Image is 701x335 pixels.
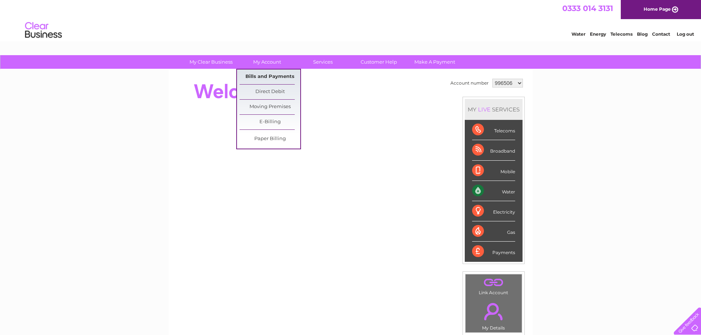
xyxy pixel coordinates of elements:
[240,70,300,84] a: Bills and Payments
[240,100,300,114] a: Moving Premises
[348,55,409,69] a: Customer Help
[449,77,491,89] td: Account number
[240,115,300,129] a: E-Billing
[472,161,515,181] div: Mobile
[677,31,694,37] a: Log out
[637,31,648,37] a: Blog
[652,31,670,37] a: Contact
[590,31,606,37] a: Energy
[465,99,523,120] div: MY SERVICES
[472,181,515,201] div: Water
[240,132,300,146] a: Paper Billing
[237,55,297,69] a: My Account
[240,85,300,99] a: Direct Debit
[610,31,633,37] a: Telecoms
[477,106,492,113] div: LIVE
[465,274,522,297] td: Link Account
[467,276,520,289] a: .
[467,299,520,324] a: .
[472,221,515,242] div: Gas
[571,31,585,37] a: Water
[181,55,241,69] a: My Clear Business
[472,140,515,160] div: Broadband
[404,55,465,69] a: Make A Payment
[472,201,515,221] div: Electricity
[472,242,515,261] div: Payments
[293,55,353,69] a: Services
[25,19,62,42] img: logo.png
[177,4,525,36] div: Clear Business is a trading name of Verastar Limited (registered in [GEOGRAPHIC_DATA] No. 3667643...
[472,120,515,140] div: Telecoms
[465,297,522,333] td: My Details
[562,4,613,13] a: 0333 014 3131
